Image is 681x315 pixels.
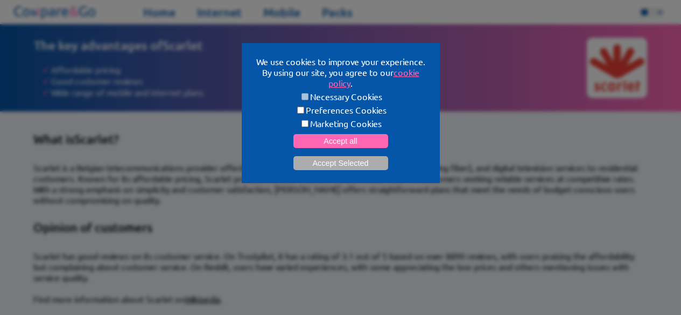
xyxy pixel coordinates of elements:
[301,93,308,100] input: Necessary Cookies
[293,134,388,148] button: Accept all
[255,91,427,102] label: Necessary Cookies
[255,118,427,129] label: Marketing Cookies
[293,156,388,170] button: Accept Selected
[301,120,308,127] input: Marketing Cookies
[255,104,427,115] label: Preferences Cookies
[255,56,427,88] p: We use cookies to improve your experience. By using our site, you agree to our .
[297,107,304,114] input: Preferences Cookies
[328,67,419,88] a: cookie policy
